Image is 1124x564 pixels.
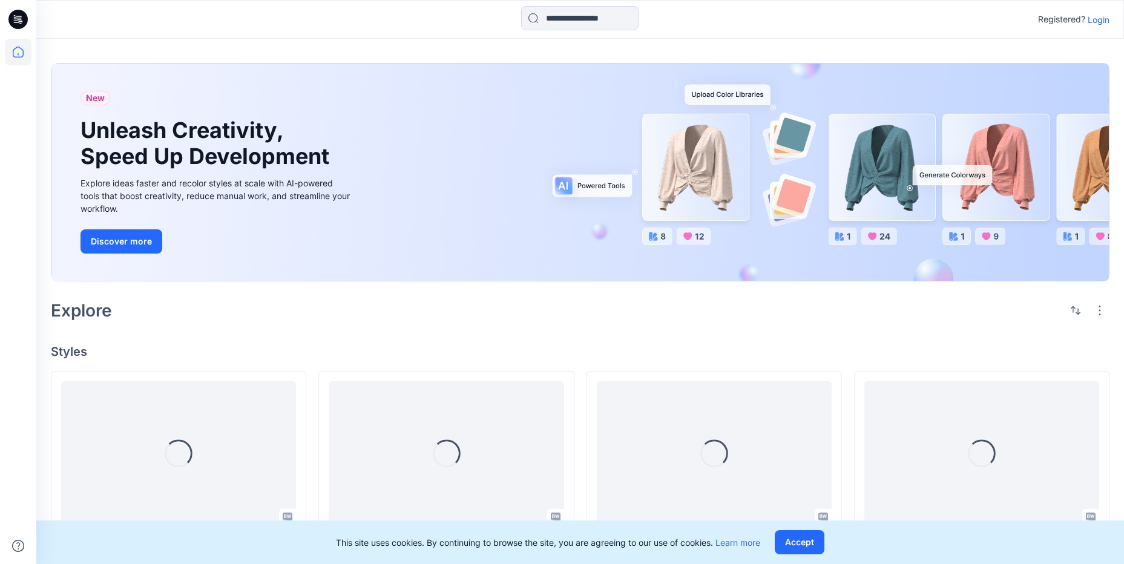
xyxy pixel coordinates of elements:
[86,91,105,105] span: New
[775,530,824,554] button: Accept
[81,229,353,254] a: Discover more
[81,177,353,215] div: Explore ideas faster and recolor styles at scale with AI-powered tools that boost creativity, red...
[1038,12,1085,27] p: Registered?
[715,537,760,548] a: Learn more
[1088,13,1109,26] p: Login
[51,344,1109,359] h4: Styles
[81,117,335,169] h1: Unleash Creativity, Speed Up Development
[336,536,760,549] p: This site uses cookies. By continuing to browse the site, you are agreeing to our use of cookies.
[81,229,162,254] button: Discover more
[51,301,112,320] h2: Explore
